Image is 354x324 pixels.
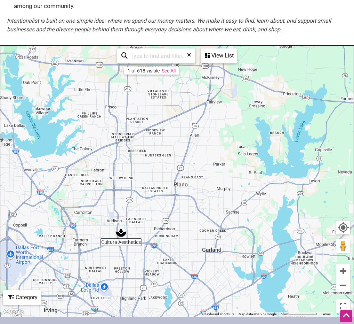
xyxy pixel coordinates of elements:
[2,308,25,317] a: Open this area in Google Maps (opens a new window)
[3,290,41,305] div: Filter by category
[336,221,350,234] button: Your Location
[336,299,350,313] button: Toggle fullscreen view
[117,48,195,63] div: Type to search and filter
[239,312,276,316] span: Map data ©2025 Google
[7,17,331,33] em: Intentionalist is built on one simple idea: where we spend our money matters. We make it easy to ...
[336,239,350,253] button: Drag Pegman onto the map to open Street View
[340,310,352,322] div: Scroll Back to Top
[336,264,350,278] button: Zoom in
[116,227,126,238] div: Cultura Aesthetics
[279,312,319,317] button: Map Scale: 5 km per 78 pixels
[321,312,331,316] a: Terms
[128,68,160,74] div: 1 of 618 visible
[128,49,191,63] input: Type to find and filter...
[204,312,234,317] button: Keyboard shortcuts
[201,49,236,62] div: View List
[336,278,350,292] button: Zoom out
[162,68,176,74] a: See All
[281,312,288,316] span: 5 km
[4,291,41,304] div: Category
[201,48,237,63] div: See a list of the visible businesses
[2,308,25,317] img: Google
